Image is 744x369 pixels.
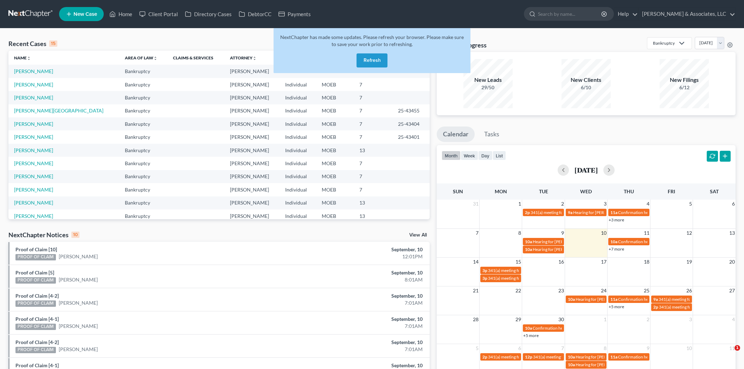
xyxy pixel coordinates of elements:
[472,258,479,266] span: 14
[562,84,611,91] div: 6/10
[472,315,479,324] span: 28
[354,91,392,104] td: 7
[15,270,54,276] a: Proof of Claim [5]
[316,91,354,104] td: MOEB
[59,346,98,353] a: [PERSON_NAME]
[280,117,316,130] td: Individual
[8,231,79,239] div: NextChapter Notices
[59,253,98,260] a: [PERSON_NAME]
[442,151,461,160] button: month
[224,78,280,91] td: [PERSON_NAME]
[119,78,168,91] td: Bankruptcy
[316,183,354,196] td: MOEB
[533,247,588,252] span: Hearing for [PERSON_NAME]
[472,286,479,295] span: 21
[731,315,736,324] span: 4
[729,286,736,295] span: 27
[316,170,354,183] td: MOEB
[515,315,522,324] span: 29
[119,170,168,183] td: Bankruptcy
[275,8,314,20] a: Payments
[461,151,478,160] button: week
[235,8,275,20] a: DebtorCC
[8,39,57,48] div: Recent Cases
[15,254,56,260] div: PROOF OF CLAIM
[600,286,607,295] span: 24
[518,200,522,208] span: 1
[618,210,698,215] span: Confirmation hearing for [PERSON_NAME]
[600,258,607,266] span: 17
[609,304,624,309] a: +5 more
[316,78,354,91] td: MOEB
[482,268,487,273] span: 3p
[646,344,650,352] span: 9
[688,200,693,208] span: 5
[600,229,607,237] span: 10
[291,346,423,353] div: 7:01AM
[280,183,316,196] td: Individual
[119,157,168,170] td: Bankruptcy
[525,210,530,215] span: 2p
[224,183,280,196] td: [PERSON_NAME]
[119,183,168,196] td: Bankruptcy
[525,247,532,252] span: 10a
[354,196,392,209] td: 13
[688,315,693,324] span: 3
[525,354,532,360] span: 12p
[291,339,423,346] div: September, 10
[15,316,59,322] a: Proof of Claim [4-1]
[568,297,575,302] span: 10a
[316,117,354,130] td: MOEB
[119,91,168,104] td: Bankruptcy
[280,104,316,117] td: Individual
[14,187,53,193] a: [PERSON_NAME]
[495,188,507,194] span: Mon
[710,188,719,194] span: Sat
[59,276,98,283] a: [PERSON_NAME]
[729,229,736,237] span: 13
[392,130,430,143] td: 25-43401
[119,65,168,78] td: Bankruptcy
[291,246,423,253] div: September, 10
[560,344,565,352] span: 7
[354,157,392,170] td: 7
[603,315,607,324] span: 1
[475,344,479,352] span: 5
[291,253,423,260] div: 12:01PM
[729,344,736,352] span: 11
[119,117,168,130] td: Bankruptcy
[280,130,316,143] td: Individual
[686,344,693,352] span: 10
[720,345,737,362] iframe: Intercom live chat
[560,229,565,237] span: 9
[106,8,136,20] a: Home
[49,40,57,47] div: 15
[603,344,607,352] span: 8
[291,269,423,276] div: September, 10
[453,188,463,194] span: Sun
[14,147,53,153] a: [PERSON_NAME]
[558,258,565,266] span: 16
[224,117,280,130] td: [PERSON_NAME]
[59,323,98,330] a: [PERSON_NAME]
[568,210,572,215] span: 9a
[14,200,53,206] a: [PERSON_NAME]
[354,104,392,117] td: 7
[558,286,565,295] span: 23
[291,362,423,369] div: September, 10
[643,229,650,237] span: 11
[576,362,668,367] span: Hearing for [PERSON_NAME] & [PERSON_NAME]
[735,345,740,351] span: 1
[224,91,280,104] td: [PERSON_NAME]
[316,196,354,209] td: MOEB
[357,53,387,67] button: Refresh
[653,40,675,46] div: Bankruptcy
[73,12,97,17] span: New Case
[488,276,556,281] span: 341(a) meeting for [PERSON_NAME]
[533,325,612,331] span: Confirmation hearing for [PERSON_NAME]
[609,217,624,222] a: +3 more
[533,239,588,244] span: Hearing for [PERSON_NAME]
[643,258,650,266] span: 18
[153,56,158,60] i: unfold_more
[15,347,56,353] div: PROOF OF CLAIM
